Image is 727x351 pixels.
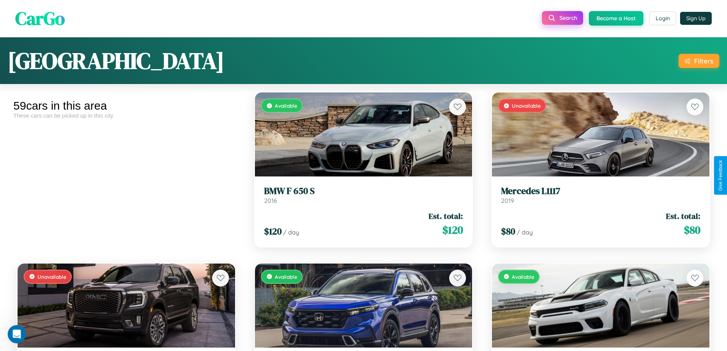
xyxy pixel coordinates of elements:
[589,11,643,26] button: Become a Host
[275,273,297,280] span: Available
[264,186,463,204] a: BMW F 650 S2016
[15,6,65,31] span: CarGo
[684,222,700,238] span: $ 80
[501,186,700,197] h3: Mercedes L1117
[264,186,463,197] h3: BMW F 650 S
[649,11,676,25] button: Login
[264,197,277,204] span: 2016
[283,228,299,236] span: / day
[429,210,463,222] span: Est. total:
[13,112,239,119] div: These cars can be picked up in this city.
[13,99,239,112] div: 59 cars in this area
[442,222,463,238] span: $ 120
[37,273,66,280] span: Unavailable
[275,102,297,109] span: Available
[680,12,712,25] button: Sign Up
[264,225,282,238] span: $ 120
[542,11,583,25] button: Search
[8,325,26,343] iframe: Intercom live chat
[8,45,224,76] h1: [GEOGRAPHIC_DATA]
[679,54,719,68] button: Filters
[666,210,700,222] span: Est. total:
[517,228,533,236] span: / day
[694,57,713,65] div: Filters
[718,160,723,191] div: Give Feedback
[501,186,700,204] a: Mercedes L11172019
[512,102,541,109] span: Unavailable
[501,197,514,204] span: 2019
[559,15,577,21] span: Search
[512,273,534,280] span: Available
[501,225,515,238] span: $ 80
